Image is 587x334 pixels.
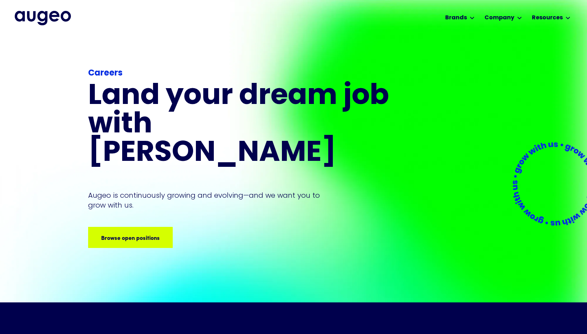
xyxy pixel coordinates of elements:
[88,69,123,78] strong: Careers
[15,11,71,25] img: Augeo's full logo in midnight blue.
[15,11,71,25] a: home
[88,190,330,210] p: Augeo is continuously growing and evolving—and we want you to grow with us.
[484,14,514,22] div: Company
[88,227,173,248] a: Browse open positions
[445,14,467,22] div: Brands
[532,14,563,22] div: Resources
[88,83,391,168] h1: Land your dream job﻿ with [PERSON_NAME]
